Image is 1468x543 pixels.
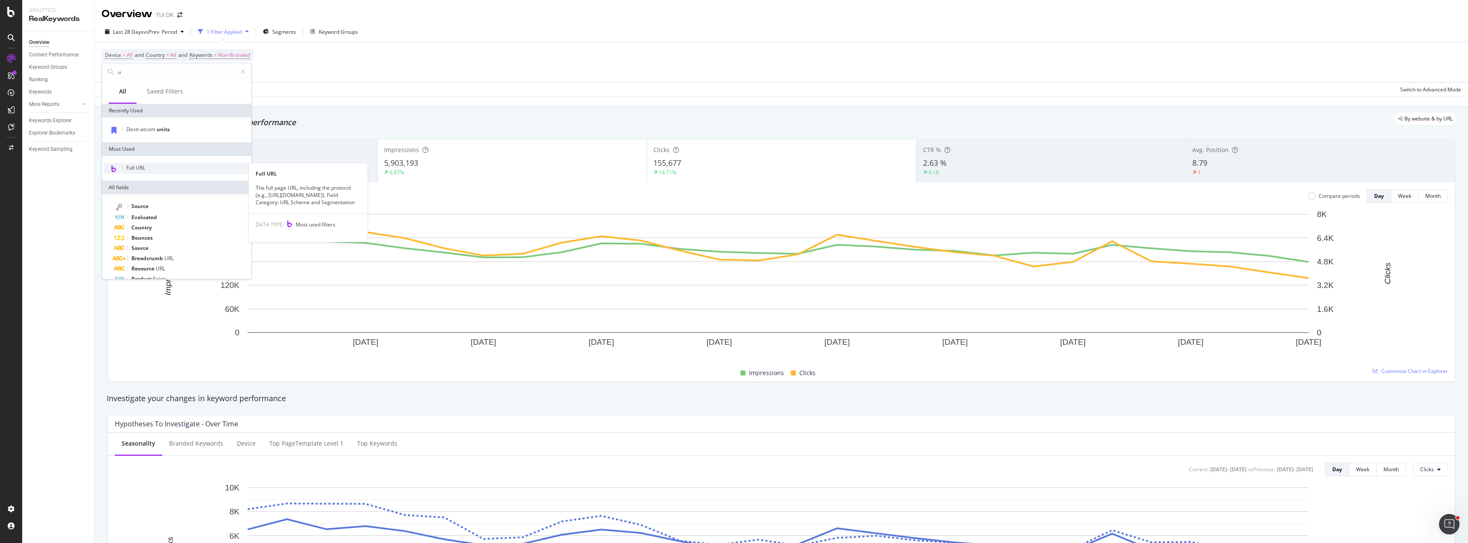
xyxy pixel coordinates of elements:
[131,255,164,262] span: Breadcrumb
[471,338,496,346] text: [DATE]
[1420,466,1434,473] span: Clicks
[1425,192,1441,200] div: Month
[1317,257,1334,266] text: 4.8K
[1319,192,1360,200] div: Compare periods
[153,275,166,282] span: Exists
[1439,514,1459,534] iframe: Intercom live chat
[122,51,125,59] span: =
[169,439,223,448] div: Branded Keywords
[1317,234,1334,243] text: 6.4K
[177,12,182,18] div: arrow-right-arrow-left
[230,507,240,516] text: 8K
[29,100,80,109] a: More Reports
[131,224,152,231] span: Country
[1397,82,1461,96] button: Switch to Advanced Mode
[249,170,367,177] div: Full URL
[126,126,157,133] span: Desti-atcom
[170,49,176,61] span: All
[1418,189,1448,203] button: Month
[29,14,87,24] div: RealKeywords
[131,265,156,272] span: Resource
[749,368,784,378] span: Impressions
[706,338,732,346] text: [DATE]
[156,11,174,19] div: TUI DK
[1384,466,1399,473] div: Month
[929,169,939,176] div: 0.18
[113,28,143,35] span: Last 28 Days
[799,368,816,378] span: Clicks
[1374,192,1384,200] div: Day
[319,28,358,35] div: Keyword Groups
[923,146,941,154] span: CTR %
[105,51,121,59] span: Device
[235,328,239,337] text: 0
[143,28,177,35] span: vs Prev. Period
[384,146,419,154] span: Impressions
[102,25,187,38] button: Last 28 DaysvsPrev. Period
[29,7,87,14] div: Analytics
[29,75,88,84] a: Ranking
[29,129,75,138] div: Explorer Bookmarks
[146,51,165,59] span: Country
[102,181,251,194] div: All fields
[29,63,67,72] div: Keyword Groups
[1400,86,1461,93] div: Switch to Advanced Mode
[29,145,73,154] div: Keyword Sampling
[178,51,187,59] span: and
[1192,158,1207,168] span: 8.79
[115,420,238,428] div: Hypotheses to Investigate - Over Time
[131,203,149,210] span: Source
[272,28,296,35] span: Segments
[1296,338,1322,346] text: [DATE]
[131,234,153,241] span: Bounces
[126,164,145,171] span: Full URL
[29,129,88,138] a: Explorer Bookmarks
[135,51,144,59] span: and
[1398,192,1411,200] div: Week
[102,7,152,21] div: Overview
[29,88,52,97] div: Keywords
[131,275,153,282] span: Product
[1395,113,1456,125] div: legacy label
[147,87,183,96] div: Saved Filters
[237,439,256,448] div: Device
[249,184,367,206] div: The full page URL, including the protocol (e.g., [URL][DOMAIN_NAME]). Field Category: URL Scheme ...
[1317,328,1322,337] text: 0
[29,38,50,47] div: Overview
[131,214,157,221] span: Evaluated
[221,281,240,290] text: 120K
[225,483,239,492] text: 10K
[115,210,1442,358] svg: A chart.
[29,38,88,47] a: Overview
[107,393,1456,404] div: Investigate your changes in keyword performance
[1356,466,1369,473] div: Week
[259,25,300,38] button: Segments
[156,265,165,272] span: URL
[1198,169,1201,176] div: 1
[923,158,947,168] span: 2.63 %
[1404,116,1453,121] span: By website & by URL
[117,65,237,78] input: Search by field name
[659,169,676,176] div: 14.71%
[157,126,170,133] span: units
[1325,463,1349,476] button: Day
[29,50,79,59] div: Content Performance
[824,338,850,346] text: [DATE]
[1332,466,1342,473] div: Day
[119,87,126,96] div: All
[1377,463,1406,476] button: Month
[225,305,239,314] text: 60K
[29,100,59,109] div: More Reports
[357,439,397,448] div: Top Keywords
[102,104,251,117] div: Recently Used
[1381,367,1448,375] span: Customize Chart in Explorer
[122,439,155,448] div: Seasonality
[1317,281,1334,290] text: 3.2K
[166,51,169,59] span: =
[1317,305,1334,314] text: 1.6K
[353,338,379,346] text: [DATE]
[1349,463,1377,476] button: Week
[131,244,149,252] span: Source
[1178,338,1203,346] text: [DATE]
